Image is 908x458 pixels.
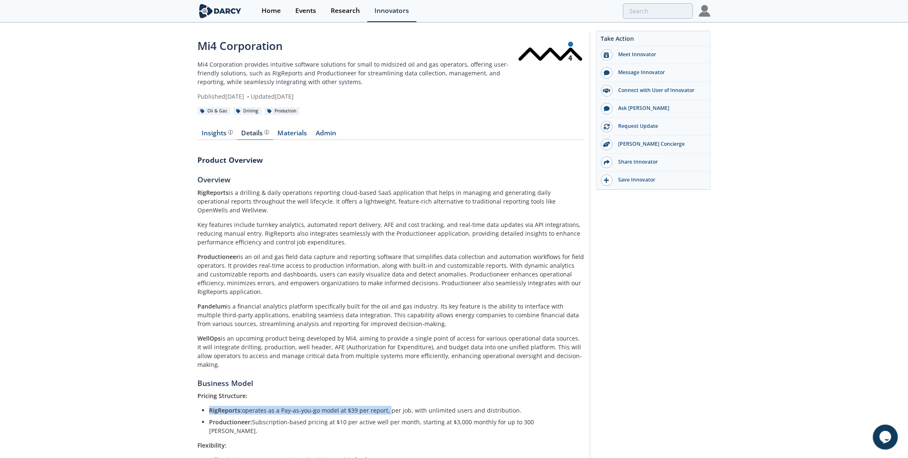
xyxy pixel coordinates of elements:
div: Ask [PERSON_NAME] [613,105,706,112]
div: Events [295,7,316,14]
div: Home [262,7,281,14]
p: Key features include turnkey analytics, automated report delivery, AFE and cost tracking, and rea... [197,220,584,246]
div: Details [242,130,269,137]
strong: RigReports: [209,406,242,414]
p: is a drilling & daily operations reporting cloud-based SaaS application that helps in managing an... [197,188,584,214]
li: Subscription-based pricing at $10 per active well per month, starting at $3,000 monthly for up to... [209,418,578,435]
a: Insights [197,130,237,140]
div: Message Innovator [613,69,706,76]
div: Save Innovator [613,176,706,184]
input: Advanced Search [623,3,693,19]
div: Production [264,107,299,115]
strong: Pricing Structure: [197,392,247,400]
div: Mi4 Corporation [197,38,517,54]
img: Profile [699,5,711,17]
div: Request Update [613,122,706,130]
div: Research [331,7,360,14]
div: Oil & Gas [197,107,230,115]
img: information.svg [264,130,269,134]
strong: Flexibility: [197,441,227,449]
h3: Product Overview [197,154,584,165]
a: Admin [312,130,341,140]
span: • [246,92,251,100]
iframe: chat widget [873,425,900,450]
div: Innovators [374,7,409,14]
div: Published [DATE] Updated [DATE] [197,92,517,101]
div: Drilling [233,107,262,115]
a: Details [237,130,273,140]
button: Save Innovator [596,172,710,189]
div: Take Action [596,34,710,46]
div: Share Innovator [613,158,706,166]
p: is a financial analytics platform specifically built for the oil and gas industry. Its key featur... [197,302,584,328]
strong: WellOps [197,334,221,342]
strong: RigReports [197,189,229,197]
strong: Productioneer [197,253,239,261]
a: Materials [273,130,312,140]
div: Insights [202,130,233,137]
h5: Overview [197,174,584,185]
p: is an oil and gas field data capture and reporting software that simplifies data collection and a... [197,252,584,296]
div: Connect with User of Innovator [613,87,706,94]
div: Meet Innovator [613,51,706,58]
p: Mi4 Corporation provides intuitive software solutions for small to midsized oil and gas operators... [197,60,517,86]
img: logo-wide.svg [197,4,243,18]
img: information.svg [228,130,233,134]
h5: Business Model [197,378,584,388]
strong: Pandelum [197,302,226,310]
div: [PERSON_NAME] Concierge [613,140,706,148]
strong: Productioneer: [209,418,252,426]
li: operates as a Pay-as-you-go model at $39 per report, per job, with unlimited users and distribution. [209,406,578,415]
p: is an upcoming product being developed by Mi4, aiming to provide a single point of access for var... [197,334,584,369]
